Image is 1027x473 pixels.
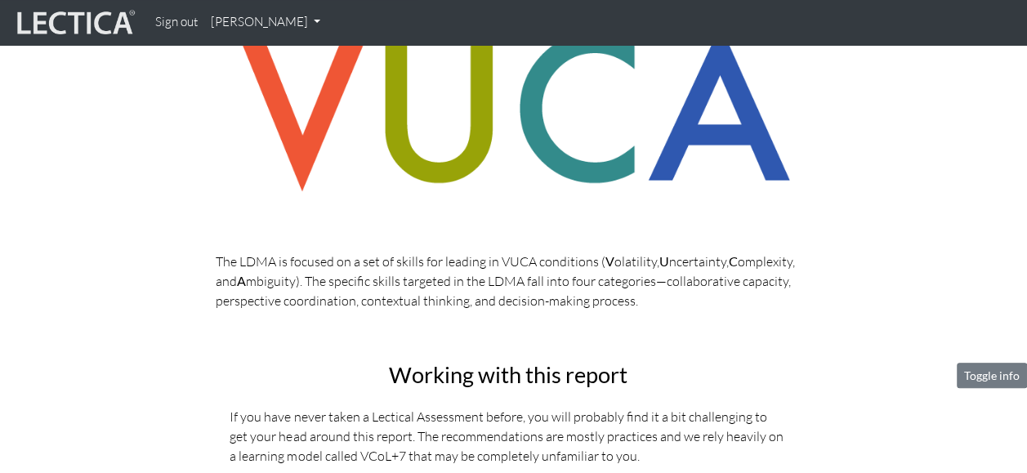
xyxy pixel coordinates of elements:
[237,273,246,288] strong: A
[659,253,669,269] strong: U
[230,363,787,387] h2: Working with this report
[230,407,787,466] p: If you have never taken a Lectical Assessment before, you will probably find it a bit challenging...
[957,363,1027,388] button: Toggle info
[149,7,204,38] a: Sign out
[605,253,614,269] strong: V
[204,7,327,38] a: [PERSON_NAME]
[13,7,136,38] img: lecticalive
[216,5,812,212] img: vuca skills
[729,253,738,269] strong: C
[216,252,812,310] p: The LDMA is focused on a set of skills for leading in VUCA conditions ( olatility, ncertainty, om...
